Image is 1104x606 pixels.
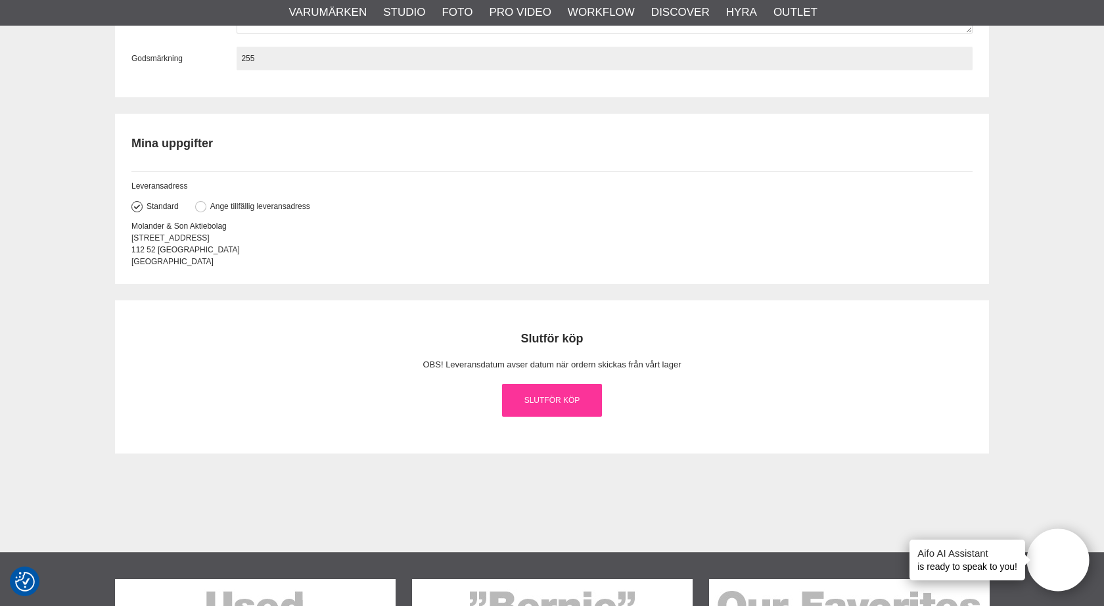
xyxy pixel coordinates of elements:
span: Leveransadress [131,181,187,191]
a: Discover [651,4,710,21]
label: Godsmärkning [131,53,237,64]
p: OBS! Leveransdatum avser datum när ordern skickas från vårt lager [148,358,956,372]
label: Standard [143,202,179,211]
span: 112 52 [GEOGRAPHIC_DATA] [131,245,240,254]
a: Outlet [773,4,817,21]
a: Studio [383,4,425,21]
h4: Aifo AI Assistant [917,546,1017,560]
h2: Mina uppgifter [131,135,973,152]
a: Workflow [568,4,635,21]
img: Revisit consent button [15,572,35,592]
a: Hyra [726,4,757,21]
span: [STREET_ADDRESS] [131,233,210,243]
span: Molander & Son Aktiebolag [131,221,227,231]
h2: Slutför köp [148,331,956,347]
a: Pro Video [489,4,551,21]
a: Foto [442,4,472,21]
div: is ready to speak to you! [909,540,1025,580]
span: [GEOGRAPHIC_DATA] [131,257,214,266]
button: Samtyckesinställningar [15,570,35,594]
a: Slutför köp [502,384,602,417]
label: Ange tillfällig leveransadress [206,202,310,211]
a: Varumärken [289,4,367,21]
